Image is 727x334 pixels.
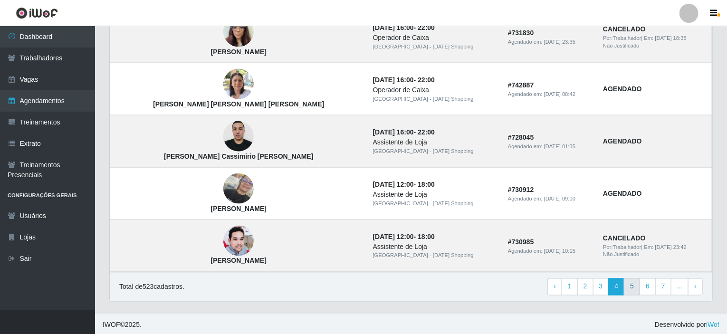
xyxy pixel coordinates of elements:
[373,242,497,252] div: Assistente de Loja
[164,153,313,160] strong: [PERSON_NAME] Cassimirio [PERSON_NAME]
[508,38,592,46] div: Agendado em:
[373,128,435,136] strong: -
[655,278,671,296] a: 7
[624,278,640,296] a: 5
[694,283,697,290] span: ›
[562,278,578,296] a: 1
[373,76,414,84] time: [DATE] 16:00
[603,251,706,259] div: Não Justificado
[547,278,562,296] a: Previous
[418,181,435,188] time: 18:00
[373,181,414,188] time: [DATE] 12:00
[577,278,593,296] a: 2
[603,42,706,50] div: Não Justificado
[223,12,254,52] img: Aline Barbosa de Sena
[16,7,58,19] img: CoreUI Logo
[373,128,414,136] time: [DATE] 16:00
[655,35,687,41] time: [DATE] 18:38
[373,33,497,43] div: Operador de Caixa
[603,85,642,93] strong: AGENDADO
[593,278,609,296] a: 3
[373,85,497,95] div: Operador de Caixa
[103,320,142,330] span: © 2025 .
[223,173,254,204] img: Maria Cristina Vicente Francisco
[153,100,324,108] strong: [PERSON_NAME] [PERSON_NAME] [PERSON_NAME]
[508,186,534,193] strong: # 730912
[119,282,184,292] p: Total de 523 cadastros.
[508,29,534,37] strong: # 731830
[373,43,497,51] div: [GEOGRAPHIC_DATA] - [DATE] Shopping
[373,252,497,260] div: [GEOGRAPHIC_DATA] - [DATE] Shopping
[508,247,592,255] div: Agendado em:
[418,76,435,84] time: 22:00
[508,195,592,203] div: Agendado em:
[544,196,575,201] time: [DATE] 09:00
[373,200,497,208] div: [GEOGRAPHIC_DATA] - [DATE] Shopping
[603,190,642,197] strong: AGENDADO
[508,134,534,141] strong: # 728045
[706,321,719,329] a: iWof
[544,248,575,254] time: [DATE] 10:15
[223,116,254,157] img: Gustavo Cassimirio da Silva
[655,244,687,250] time: [DATE] 23:42
[603,34,706,42] div: | Em:
[688,278,703,296] a: Next
[603,35,641,41] span: Por: Trabalhador
[603,244,641,250] span: Por: Trabalhador
[544,39,575,45] time: [DATE] 23:35
[373,95,497,103] div: [GEOGRAPHIC_DATA] - [DATE] Shopping
[223,226,254,256] img: Jeferson Miguel Gomes
[508,238,534,246] strong: # 730985
[603,243,706,251] div: | Em:
[103,321,120,329] span: IWOF
[655,320,719,330] span: Desenvolvido por
[373,181,435,188] strong: -
[373,147,497,155] div: [GEOGRAPHIC_DATA] - [DATE] Shopping
[211,205,267,212] strong: [PERSON_NAME]
[554,283,556,290] span: ‹
[418,24,435,31] time: 22:00
[373,24,435,31] strong: -
[373,190,497,200] div: Assistente de Loja
[544,143,575,149] time: [DATE] 01:35
[547,278,703,296] nav: pagination
[508,143,592,151] div: Agendado em:
[373,233,435,240] strong: -
[640,278,656,296] a: 6
[603,137,642,145] strong: AGENDADO
[603,25,645,33] strong: CANCELADO
[508,81,534,89] strong: # 742887
[373,233,414,240] time: [DATE] 12:00
[211,257,267,265] strong: [PERSON_NAME]
[544,91,575,97] time: [DATE] 08:42
[608,278,624,296] a: 4
[603,234,645,242] strong: CANCELADO
[223,64,254,105] img: Ana Cláudia Santiago Mendes carneiro
[508,90,592,98] div: Agendado em:
[373,76,435,84] strong: -
[671,278,689,296] a: ...
[418,233,435,240] time: 18:00
[211,48,267,56] strong: [PERSON_NAME]
[373,137,497,147] div: Assistente de Loja
[373,24,414,31] time: [DATE] 16:00
[418,128,435,136] time: 22:00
